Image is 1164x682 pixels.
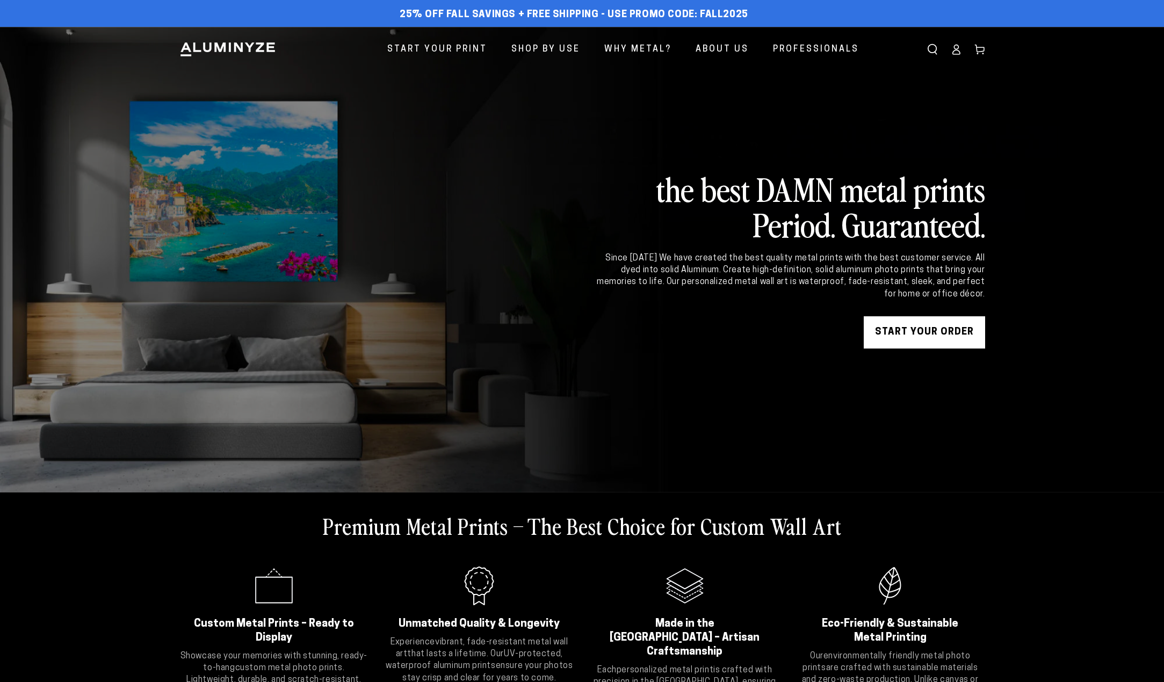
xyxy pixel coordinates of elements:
img: Aluminyze [179,41,276,57]
a: About Us [688,35,757,64]
h2: Premium Metal Prints – The Best Choice for Custom Wall Art [323,512,842,540]
strong: environmentally friendly metal photo prints [802,652,970,672]
a: Shop By Use [503,35,588,64]
strong: vibrant, fade-resistant metal wall art [396,638,568,658]
a: Why Metal? [596,35,679,64]
div: Since [DATE] We have created the best quality metal prints with the best customer service. All dy... [595,252,985,301]
strong: custom metal photo prints [235,664,343,672]
h2: the best DAMN metal prints Period. Guaranteed. [595,171,985,242]
strong: UV-protected, waterproof aluminum prints [386,650,563,670]
span: 25% off FALL Savings + Free Shipping - Use Promo Code: FALL2025 [400,9,748,21]
span: Why Metal? [604,42,671,57]
span: Professionals [773,42,859,57]
a: START YOUR Order [864,316,985,349]
h2: Unmatched Quality & Longevity [398,617,561,631]
span: Start Your Print [387,42,487,57]
h2: Made in the [GEOGRAPHIC_DATA] – Artisan Craftsmanship [604,617,767,659]
h2: Eco-Friendly & Sustainable Metal Printing [809,617,972,645]
span: Shop By Use [511,42,580,57]
a: Professionals [765,35,867,64]
h2: Custom Metal Prints – Ready to Display [193,617,356,645]
summary: Search our site [921,38,944,61]
strong: personalized metal print [617,666,713,674]
span: About Us [696,42,749,57]
a: Start Your Print [379,35,495,64]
